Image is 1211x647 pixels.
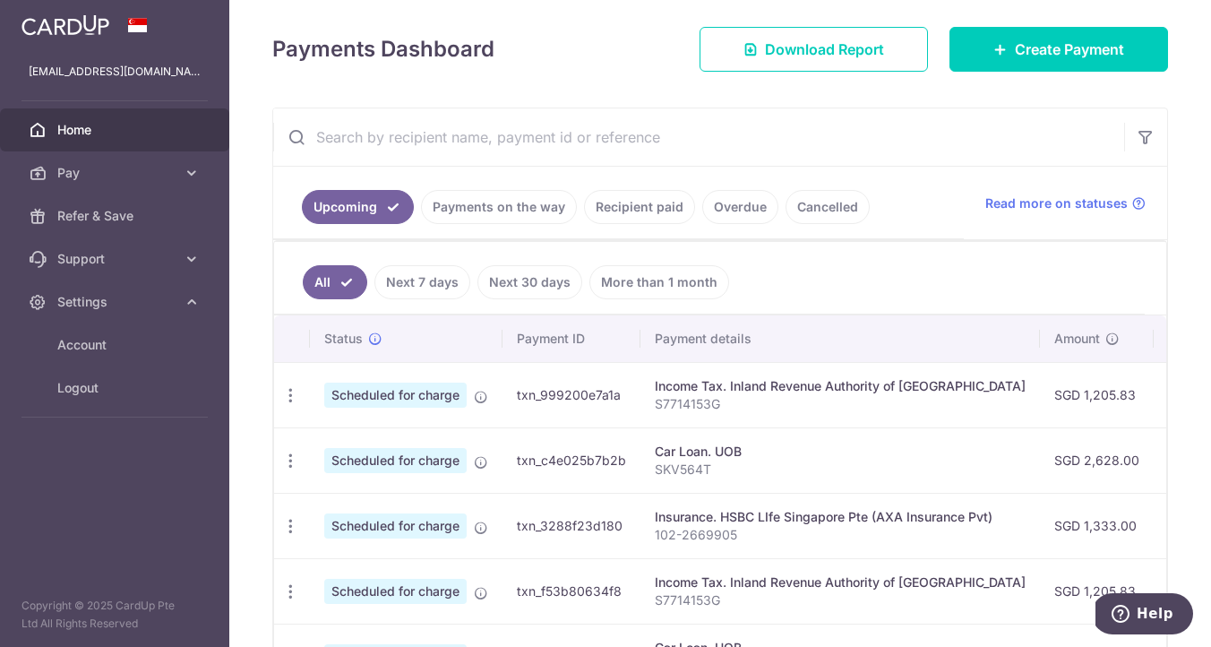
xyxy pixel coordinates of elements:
img: CardUp [21,14,109,36]
td: txn_c4e025b7b2b [502,427,640,493]
span: Scheduled for charge [324,513,467,539]
span: Amount [1054,330,1100,348]
div: Income Tax. Inland Revenue Authority of [GEOGRAPHIC_DATA] [655,377,1026,395]
a: Next 7 days [374,265,470,299]
td: SGD 1,333.00 [1040,493,1154,558]
a: Recipient paid [584,190,695,224]
span: Create Payment [1015,39,1124,60]
a: Download Report [700,27,928,72]
a: Create Payment [949,27,1168,72]
span: Settings [57,293,176,311]
a: Read more on statuses [985,194,1146,212]
iframe: Opens a widget where you can find more information [1095,593,1193,638]
p: 102-2669905 [655,526,1026,544]
span: Download Report [765,39,884,60]
span: Read more on statuses [985,194,1128,212]
th: Payment details [640,315,1040,362]
p: S7714153G [655,591,1026,609]
td: SGD 2,628.00 [1040,427,1154,493]
a: All [303,265,367,299]
span: Pay [57,164,176,182]
div: Car Loan. UOB [655,443,1026,461]
a: More than 1 month [589,265,729,299]
h4: Payments Dashboard [272,33,494,65]
span: Support [57,250,176,268]
div: Insurance. HSBC LIfe Singapore Pte (AXA Insurance Pvt) [655,508,1026,526]
a: Upcoming [302,190,414,224]
span: Scheduled for charge [324,579,467,604]
td: txn_f53b80634f8 [502,558,640,624]
td: SGD 1,205.83 [1040,558,1154,624]
p: S7714153G [655,395,1026,413]
span: Logout [57,379,176,397]
p: SKV564T [655,461,1026,479]
a: Payments on the way [421,190,577,224]
span: Scheduled for charge [324,383,467,408]
span: Account [57,336,176,354]
span: Scheduled for charge [324,448,467,473]
td: txn_999200e7a1a [502,362,640,427]
a: Overdue [702,190,778,224]
td: SGD 1,205.83 [1040,362,1154,427]
span: Status [324,330,363,348]
div: Income Tax. Inland Revenue Authority of [GEOGRAPHIC_DATA] [655,574,1026,591]
p: [EMAIL_ADDRESS][DOMAIN_NAME] [29,63,201,81]
span: Refer & Save [57,207,176,225]
a: Next 30 days [477,265,582,299]
a: Cancelled [786,190,870,224]
th: Payment ID [502,315,640,362]
span: Home [57,121,176,139]
input: Search by recipient name, payment id or reference [273,108,1124,166]
td: txn_3288f23d180 [502,493,640,558]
